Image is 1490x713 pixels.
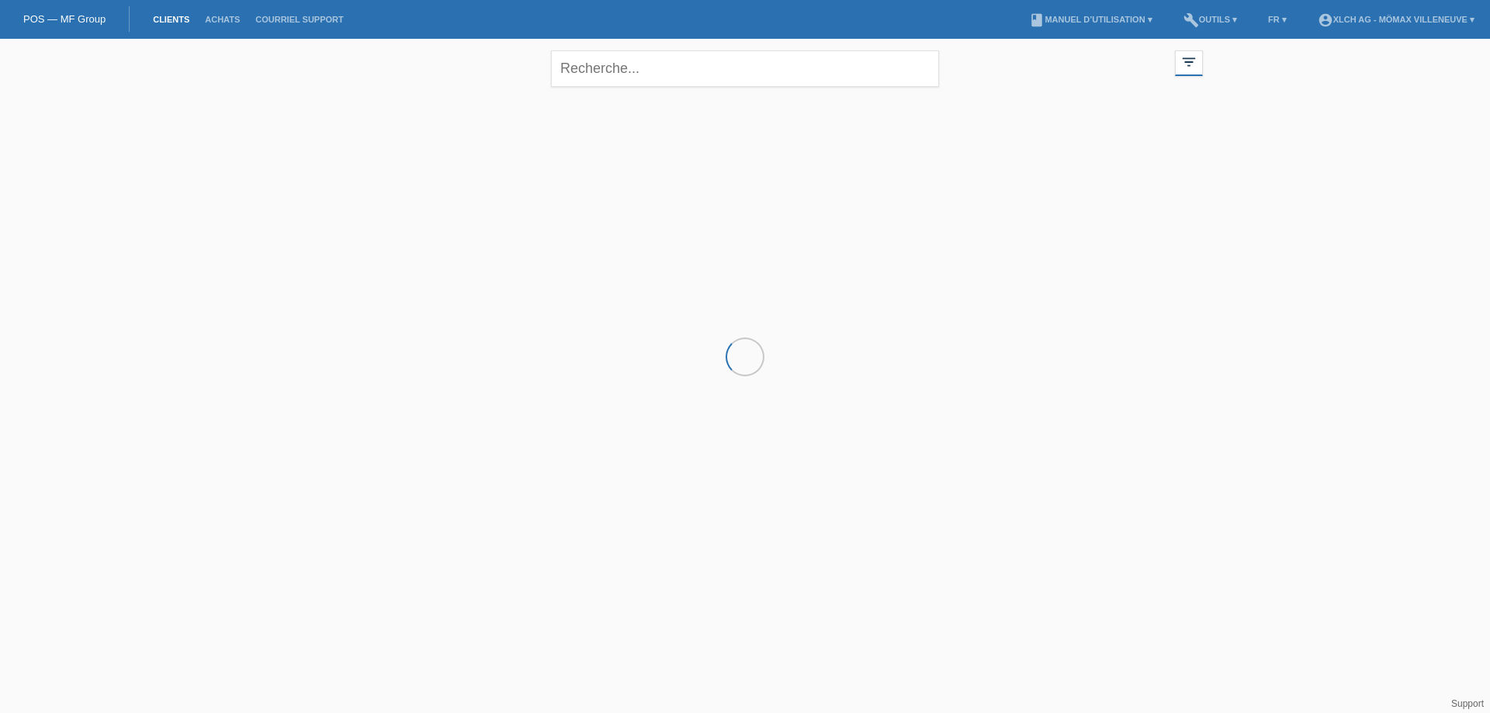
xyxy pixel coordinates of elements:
[145,15,197,24] a: Clients
[1318,12,1333,28] i: account_circle
[248,15,351,24] a: Courriel Support
[1310,15,1482,24] a: account_circleXLCH AG - Mömax Villeneuve ▾
[197,15,248,24] a: Achats
[1183,12,1199,28] i: build
[1029,12,1045,28] i: book
[1021,15,1159,24] a: bookManuel d’utilisation ▾
[1176,15,1245,24] a: buildOutils ▾
[1451,698,1484,709] a: Support
[1260,15,1294,24] a: FR ▾
[590,41,900,86] div: Vous avez enregistré la mauvaise page de connexion dans vos signets/favoris. Veuillez ne pas enre...
[23,13,106,25] a: POS — MF Group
